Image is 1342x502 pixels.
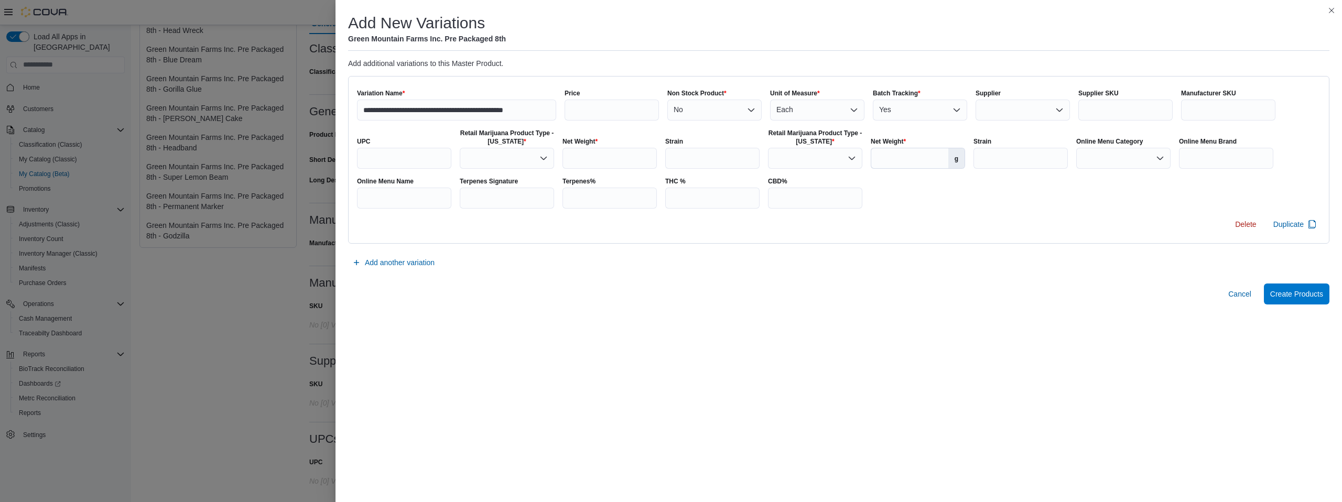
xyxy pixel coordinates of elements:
label: Online Menu Name [357,177,414,185]
span: Each [776,103,793,116]
button: Add another variation [348,252,439,273]
label: UPC [357,137,370,146]
label: Strain [973,137,991,146]
label: Terpenes Signature [460,177,518,185]
span: Add another variation [365,257,435,268]
button: Open list of options [953,106,961,114]
button: Open list of options [850,106,858,114]
p: Add additional variations to this Master Product. [348,59,1329,68]
label: Batch Tracking [873,89,921,97]
label: CBD% [768,177,787,185]
button: Close this dialog [1325,4,1338,17]
label: Net Weight [871,137,906,146]
label: THC % [665,177,686,185]
label: Variation Name [357,89,405,97]
label: Supplier SKU [1078,89,1119,97]
label: Manufacturer SKU [1181,89,1236,97]
button: Open list of options [1156,154,1164,162]
span: Delete [1235,219,1256,230]
span: Yes [879,103,891,116]
label: Unit of Measure [770,89,820,97]
button: Open list of options [747,106,755,114]
span: Cancel [1228,289,1251,299]
label: g [948,148,965,168]
label: Supplier [976,89,1001,97]
span: Duplicate [1273,219,1304,230]
span: Create Products [1270,289,1323,299]
button: Open list of options [1055,106,1064,114]
h1: Add New Variations [348,13,485,34]
h5: Green Mountain Farms Inc. Pre Packaged 8th [348,34,506,44]
label: Strain [665,137,683,146]
span: No [674,103,683,116]
button: Cancel [1224,283,1256,304]
button: Duplicate [1269,214,1321,235]
label: Terpenes% [562,177,596,185]
label: Retail Marijuana Product Type - [US_STATE] [768,129,862,146]
button: Delete [1231,214,1260,235]
button: Open list of options [848,154,856,162]
label: Net Weight [562,137,598,146]
label: Non Stock Product [667,89,727,97]
label: Price [565,89,580,97]
label: Retail Marijuana Product Type - [US_STATE] [460,129,554,146]
button: Open list of options [539,154,548,162]
label: Online Menu Category [1076,137,1143,146]
button: Create Products [1264,283,1329,304]
label: Online Menu Brand [1179,137,1237,146]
